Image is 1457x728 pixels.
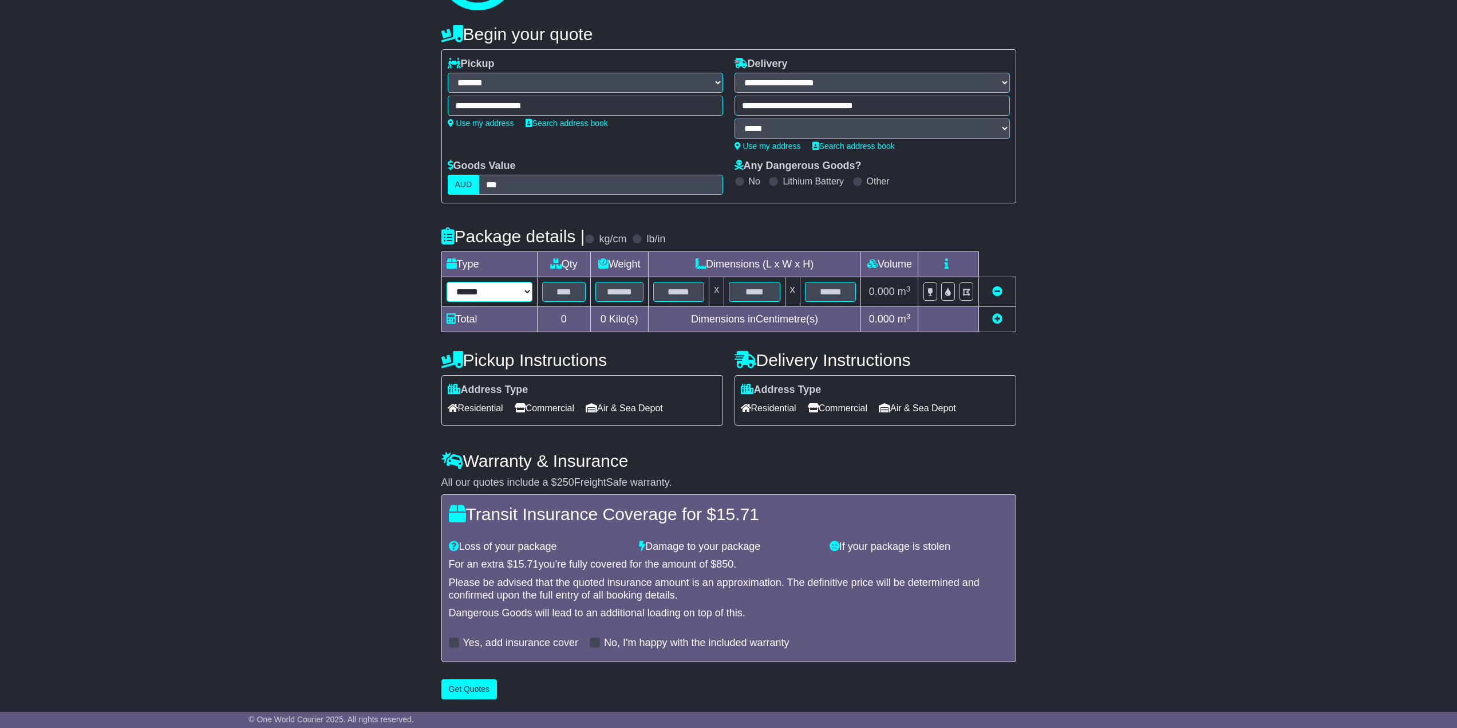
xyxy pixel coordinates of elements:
div: Loss of your package [443,541,634,553]
span: Residential [741,399,796,417]
span: 0 [601,313,606,325]
span: 15.71 [716,505,759,524]
div: For an extra $ you're fully covered for the amount of $ . [449,558,1009,571]
label: Pickup [448,58,495,70]
div: Dangerous Goods will lead to an additional loading on top of this. [449,607,1009,620]
span: 250 [557,477,574,488]
td: Volume [861,252,918,277]
label: No [749,176,760,187]
a: Search address book [812,141,895,151]
sup: 3 [906,285,911,293]
label: Goods Value [448,160,516,172]
label: lb/in [646,233,665,246]
label: kg/cm [599,233,626,246]
div: Please be advised that the quoted insurance amount is an approximation. The definitive price will... [449,577,1009,601]
h4: Transit Insurance Coverage for $ [449,505,1009,524]
h4: Package details | [441,227,585,246]
a: Add new item [992,313,1002,325]
label: No, I'm happy with the included warranty [604,637,789,650]
span: Commercial [515,399,574,417]
a: Use my address [735,141,801,151]
span: m [898,313,911,325]
td: Kilo(s) [590,307,648,332]
td: Dimensions in Centimetre(s) [648,307,861,332]
span: Air & Sea Depot [586,399,663,417]
span: 0.000 [869,313,895,325]
h4: Delivery Instructions [735,351,1016,369]
label: Yes, add insurance cover [463,637,578,650]
span: 15.71 [513,558,539,570]
label: Delivery [735,58,788,70]
span: 0.000 [869,286,895,297]
label: AUD [448,175,480,195]
span: 850 [716,558,733,570]
div: All our quotes include a $ FreightSafe warranty. [441,477,1016,489]
a: Remove this item [992,286,1002,297]
div: Damage to your package [633,541,824,553]
button: Get Quotes [441,679,497,699]
label: Other [867,176,890,187]
h4: Pickup Instructions [441,351,723,369]
span: © One World Courier 2025. All rights reserved. [248,715,414,724]
span: Commercial [808,399,867,417]
label: Any Dangerous Goods? [735,160,862,172]
td: 0 [537,307,590,332]
a: Search address book [526,119,608,128]
td: Dimensions (L x W x H) [648,252,861,277]
label: Lithium Battery [783,176,844,187]
td: Total [441,307,537,332]
a: Use my address [448,119,514,128]
td: x [709,277,724,307]
span: Residential [448,399,503,417]
h4: Begin your quote [441,25,1016,44]
h4: Warranty & Insurance [441,451,1016,470]
td: Qty [537,252,590,277]
span: m [898,286,911,297]
label: Address Type [741,384,822,396]
td: Weight [590,252,648,277]
label: Address Type [448,384,528,396]
div: If your package is stolen [824,541,1014,553]
span: Air & Sea Depot [879,399,956,417]
td: x [785,277,800,307]
td: Type [441,252,537,277]
sup: 3 [906,312,911,321]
